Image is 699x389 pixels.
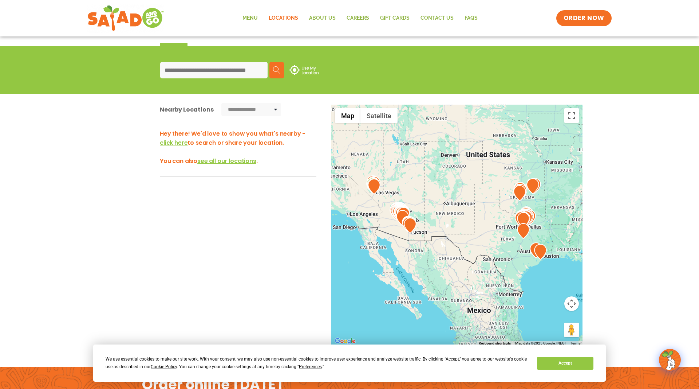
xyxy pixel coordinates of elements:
span: Cookie Policy [151,364,177,369]
a: Locations [263,10,304,27]
img: new-SAG-logo-768×292 [87,4,164,33]
a: Terms (opens in new tab) [570,341,580,345]
button: Show satellite imagery [360,108,398,123]
button: Drag Pegman onto the map to open Street View [564,323,579,337]
a: GIFT CARDS [375,10,415,27]
button: Show street map [335,108,360,123]
a: About Us [304,10,341,27]
div: Nearby Locations [160,105,213,114]
a: Careers [341,10,375,27]
span: see all our locations [197,157,256,165]
nav: Menu [237,10,483,27]
span: Map data ©2025 Google, INEGI [515,341,566,345]
img: use-location.svg [289,65,319,75]
span: Preferences [299,364,322,369]
img: Google [333,337,357,346]
div: Cookie Consent Prompt [93,345,606,382]
a: FAQs [459,10,483,27]
a: ORDER NOW [556,10,612,26]
button: Map camera controls [564,296,579,311]
button: Keyboard shortcuts [479,341,511,346]
img: search.svg [273,66,280,74]
img: wpChatIcon [660,350,680,370]
button: Accept [537,357,593,370]
button: Toggle fullscreen view [564,108,579,123]
a: Open this area in Google Maps (opens a new window) [333,337,357,346]
a: Menu [237,10,263,27]
div: We use essential cookies to make our site work. With your consent, we may also use non-essential ... [106,355,528,371]
a: Contact Us [415,10,459,27]
h3: Hey there! We'd love to show you what's nearby - to search or share your location. You can also . [160,129,316,166]
span: ORDER NOW [564,14,604,23]
span: click here [160,139,187,147]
